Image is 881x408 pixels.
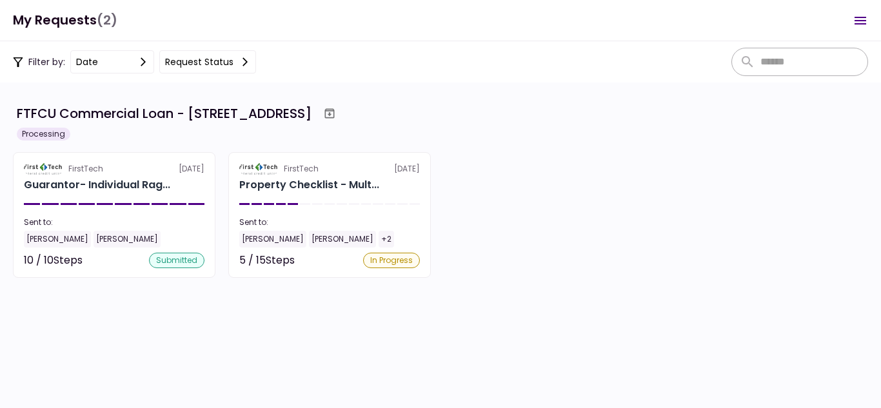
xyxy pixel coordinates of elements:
[97,7,117,34] span: (2)
[24,231,91,248] div: [PERSON_NAME]
[309,231,376,248] div: [PERSON_NAME]
[13,50,256,73] div: Filter by:
[70,50,154,73] button: date
[363,253,420,268] div: In Progress
[845,5,876,36] button: Open menu
[24,163,204,175] div: [DATE]
[149,253,204,268] div: submitted
[318,102,341,125] button: Archive workflow
[17,128,70,141] div: Processing
[76,55,98,69] div: date
[159,50,256,73] button: Request status
[239,217,420,228] div: Sent to:
[239,253,295,268] div: 5 / 15 Steps
[239,177,379,193] div: Property Checklist - Multi-Family for Crestwood Village Townhomes LLC 3105 Clairpoint Court
[13,7,117,34] h1: My Requests
[24,253,83,268] div: 10 / 10 Steps
[17,104,312,123] div: FTFCU Commercial Loan - [STREET_ADDRESS]
[24,177,170,193] div: Guarantor- Individual Raghavender Jella
[284,163,319,175] div: FirstTech
[239,163,279,175] img: Partner logo
[24,217,204,228] div: Sent to:
[68,163,103,175] div: FirstTech
[94,231,161,248] div: [PERSON_NAME]
[379,231,394,248] div: +2
[24,163,63,175] img: Partner logo
[239,163,420,175] div: [DATE]
[239,231,306,248] div: [PERSON_NAME]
